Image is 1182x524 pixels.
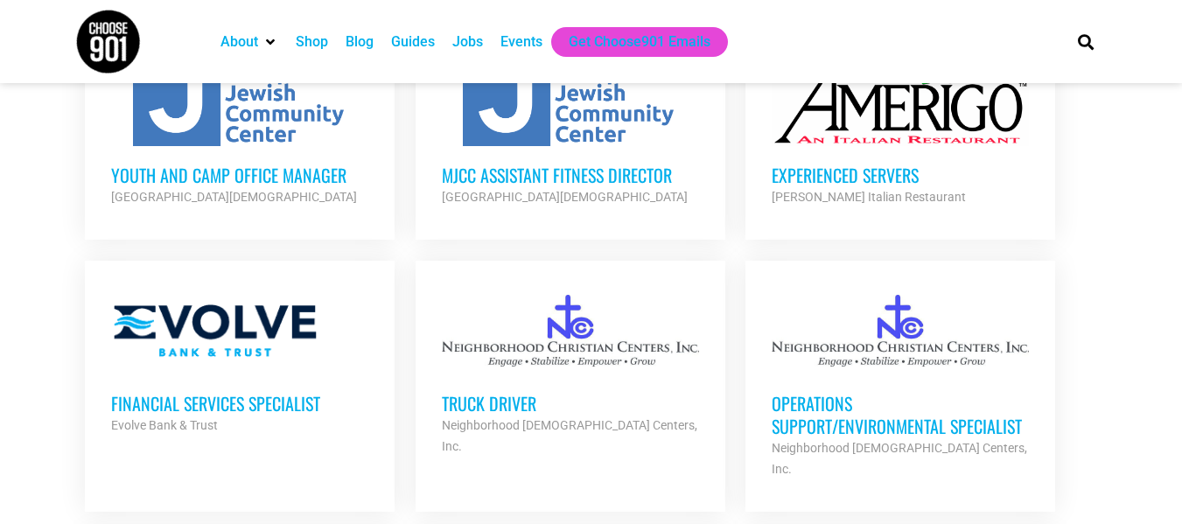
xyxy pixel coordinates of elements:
a: Guides [391,31,435,52]
nav: Main nav [212,27,1048,57]
a: Events [500,31,542,52]
h3: Truck Driver [442,392,699,415]
a: Financial Services Specialist Evolve Bank & Trust [85,261,395,462]
h3: Experienced Servers [772,164,1029,186]
div: About [212,27,287,57]
a: Youth and Camp Office Manager [GEOGRAPHIC_DATA][DEMOGRAPHIC_DATA] [85,32,395,234]
a: Shop [296,31,328,52]
a: About [220,31,258,52]
strong: Evolve Bank & Trust [111,418,218,432]
strong: [GEOGRAPHIC_DATA][DEMOGRAPHIC_DATA] [111,190,357,204]
a: Jobs [452,31,483,52]
h3: Financial Services Specialist [111,392,368,415]
h3: Operations Support/Environmental Specialist [772,392,1029,437]
strong: Neighborhood [DEMOGRAPHIC_DATA] Centers, Inc. [772,441,1027,476]
a: Blog [346,31,374,52]
div: Search [1071,27,1100,56]
h3: Youth and Camp Office Manager [111,164,368,186]
a: Truck Driver Neighborhood [DEMOGRAPHIC_DATA] Centers, Inc. [416,261,725,483]
a: Operations Support/Environmental Specialist Neighborhood [DEMOGRAPHIC_DATA] Centers, Inc. [745,261,1055,506]
strong: [PERSON_NAME] Italian Restaurant [772,190,966,204]
h3: MJCC Assistant Fitness Director [442,164,699,186]
strong: Neighborhood [DEMOGRAPHIC_DATA] Centers, Inc. [442,418,697,453]
a: MJCC Assistant Fitness Director [GEOGRAPHIC_DATA][DEMOGRAPHIC_DATA] [416,32,725,234]
strong: [GEOGRAPHIC_DATA][DEMOGRAPHIC_DATA] [442,190,688,204]
a: Get Choose901 Emails [569,31,710,52]
a: Experienced Servers [PERSON_NAME] Italian Restaurant [745,32,1055,234]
